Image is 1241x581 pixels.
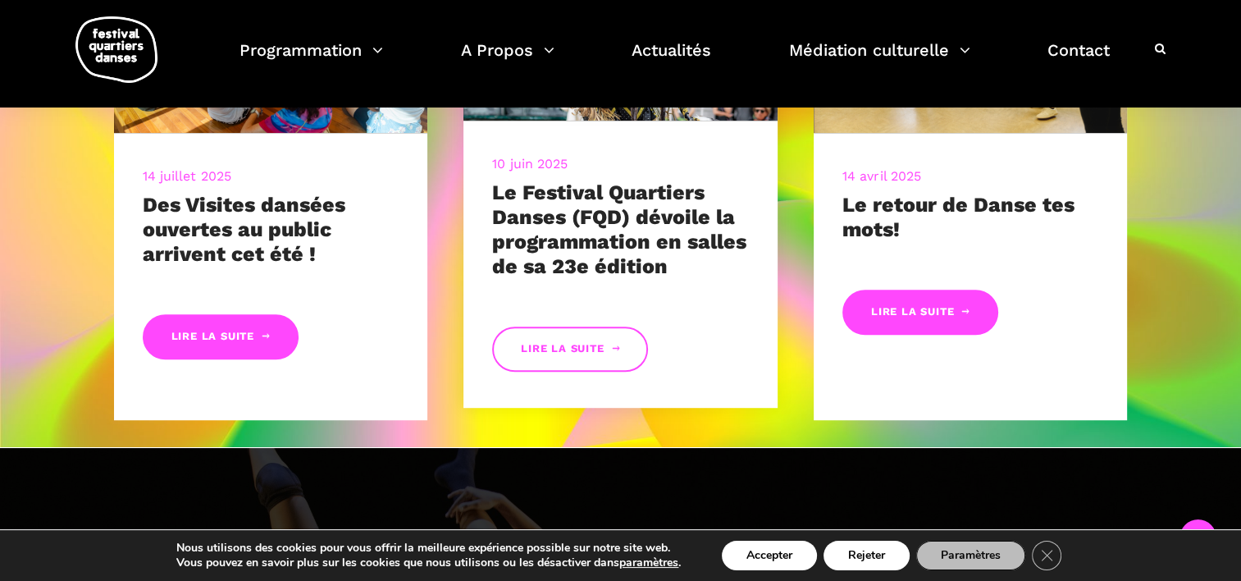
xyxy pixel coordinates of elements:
[176,556,681,570] p: Vous pouvez en savoir plus sur les cookies que nous utilisons ou les désactiver dans .
[824,541,910,570] button: Rejeter
[75,16,157,83] img: logo-fqd-med
[492,327,648,372] a: Lire la suite
[143,193,345,266] a: Des Visites dansées ouvertes au public arrivent cet été !
[789,36,970,85] a: Médiation culturelle
[916,541,1025,570] button: Paramètres
[492,156,568,172] a: 10 juin 2025
[492,181,746,278] a: Le Festival Quartiers Danses (FQD) dévoile la programmation en salles de sa 23e édition
[1032,541,1061,570] button: Close GDPR Cookie Banner
[143,314,299,359] a: Lire la suite
[461,36,554,85] a: A Propos
[842,193,1074,241] a: Le retour de Danse tes mots!
[842,290,998,335] a: Lire la suite
[632,36,711,85] a: Actualités
[1047,36,1110,85] a: Contact
[842,168,921,184] a: 14 avril 2025
[619,556,678,570] button: paramètres
[240,36,383,85] a: Programmation
[143,168,232,184] a: 14 juillet 2025
[722,541,817,570] button: Accepter
[176,541,681,556] p: Nous utilisons des cookies pour vous offrir la meilleure expérience possible sur notre site web.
